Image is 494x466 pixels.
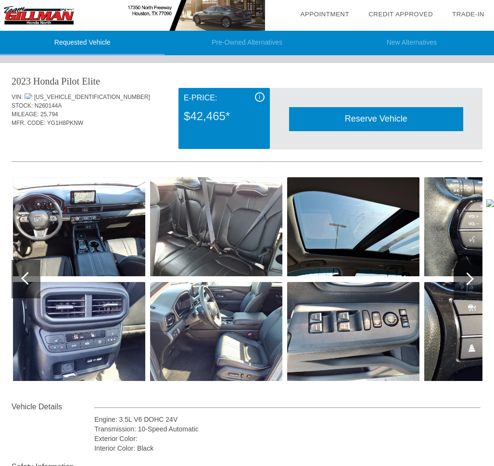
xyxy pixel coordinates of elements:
[13,177,145,276] img: image.aspx
[368,11,433,18] a: Credit Approved
[287,177,419,276] img: image.aspx
[12,133,482,148] div: Quoted on [DATE] 3:55:04 PM
[486,199,494,267] img: autoniqLogo.png
[47,120,83,126] span: YG1H8PKNW
[12,94,23,100] span: VIN:
[12,102,33,109] span: STOCK:
[82,74,100,88] div: Elite
[150,177,282,276] img: image.aspx
[329,31,494,55] li: New Alternatives
[287,282,419,381] img: image.aspx
[12,401,94,413] div: Vehicle Details
[300,11,349,18] a: Appointment
[12,120,46,126] span: MFR. CODE:
[150,282,282,381] img: image.aspx
[12,74,79,88] div: 2023 Honda Pilot
[94,443,481,453] div: Interior Color: Black
[34,93,150,101] span: [US_VEHICLE_IDENTIFICATION_NUMBER]
[40,111,58,118] span: 25,794
[184,104,265,129] div: $42,465*
[25,93,32,99] img: autoniqIcon.png
[184,92,265,104] div: E-Price:
[94,434,481,443] div: Exterior Color:
[94,415,481,424] div: Engine: 3.5L V6 DOHC 24V
[165,31,329,55] li: Pre-Owned Alternatives
[259,94,260,100] span: i
[289,107,463,131] div: Reserve Vehicle
[452,11,484,18] a: Trade-In
[35,102,62,109] span: N260144A
[94,424,481,434] div: Transmission: 10-Speed Automatic
[12,111,39,118] span: MILEAGE:
[13,282,145,381] img: image.aspx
